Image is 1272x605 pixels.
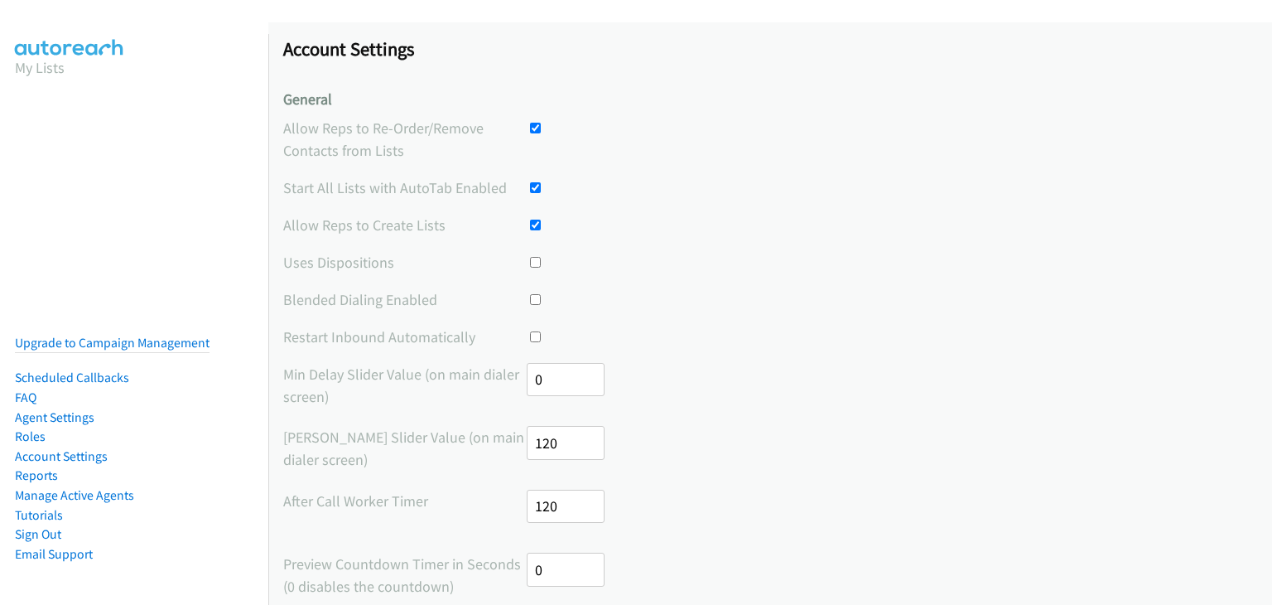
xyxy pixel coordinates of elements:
label: After Call Worker Timer [283,490,527,512]
label: Uses Dispositions [283,251,527,273]
a: Sign Out [15,526,61,542]
a: Email Support [15,546,93,562]
label: Blended Dialing Enabled [283,288,527,311]
a: Scheduled Callbacks [15,370,129,385]
label: Min Delay Slider Value (on main dialer screen) [283,363,527,408]
a: Tutorials [15,507,63,523]
label: Allow Reps to Create Lists [283,214,527,236]
a: Manage Active Agents [15,487,134,503]
label: Start All Lists with AutoTab Enabled [283,177,527,199]
a: Agent Settings [15,409,94,425]
label: [PERSON_NAME] Slider Value (on main dialer screen) [283,426,527,471]
label: Allow Reps to Re-Order/Remove Contacts from Lists [283,117,527,162]
label: Restart Inbound Automatically [283,326,527,348]
a: FAQ [15,390,36,405]
a: Upgrade to Campaign Management [15,335,210,351]
a: Account Settings [15,448,108,464]
h4: General [283,90,1257,109]
h1: Account Settings [283,37,1257,60]
a: Roles [15,428,46,444]
a: Reports [15,467,58,483]
label: Preview Countdown Timer in Seconds (0 disables the countdown) [283,553,527,598]
a: My Lists [15,58,65,77]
